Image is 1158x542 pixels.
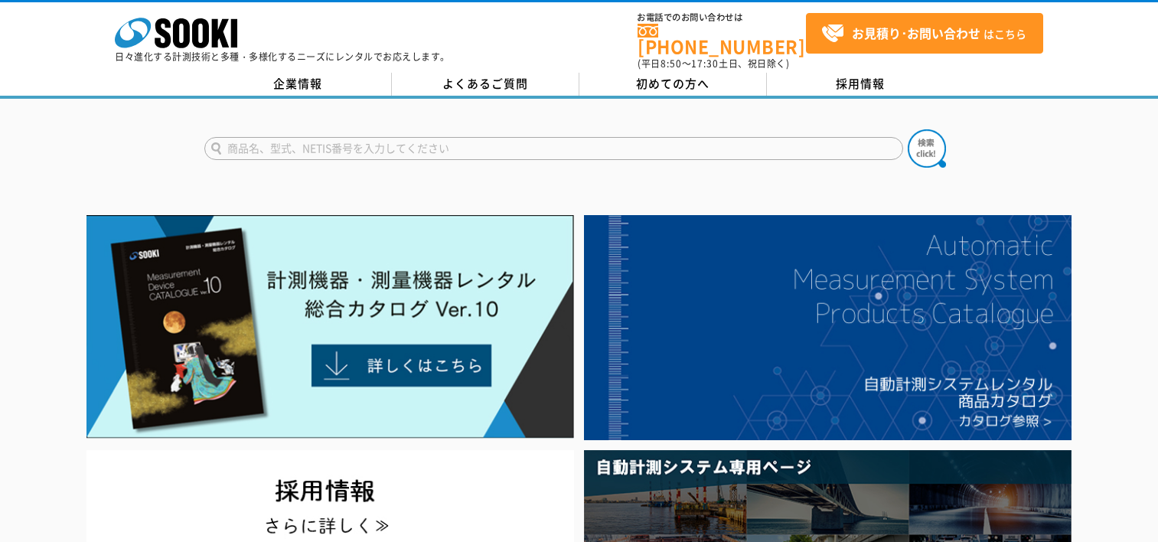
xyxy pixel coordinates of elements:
[691,57,719,70] span: 17:30
[584,215,1072,440] img: 自動計測システムカタログ
[638,57,789,70] span: (平日 ～ 土日、祝日除く)
[579,73,767,96] a: 初めての方へ
[821,22,1026,45] span: はこちら
[661,57,682,70] span: 8:50
[204,137,903,160] input: 商品名、型式、NETIS番号を入力してください
[86,215,574,439] img: Catalog Ver10
[392,73,579,96] a: よくあるご質問
[638,24,806,55] a: [PHONE_NUMBER]
[115,52,450,61] p: 日々進化する計測技術と多種・多様化するニーズにレンタルでお応えします。
[908,129,946,168] img: btn_search.png
[806,13,1043,54] a: お見積り･お問い合わせはこちら
[638,13,806,22] span: お電話でのお問い合わせは
[852,24,980,42] strong: お見積り･お問い合わせ
[204,73,392,96] a: 企業情報
[636,75,709,92] span: 初めての方へ
[767,73,954,96] a: 採用情報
